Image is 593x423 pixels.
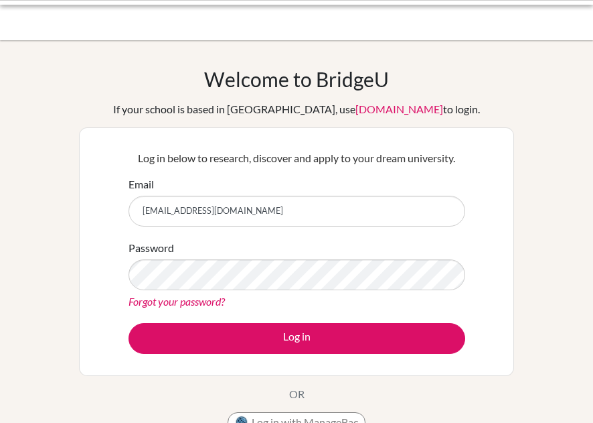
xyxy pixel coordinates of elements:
a: [DOMAIN_NAME] [355,103,443,115]
p: OR [289,386,305,402]
label: Password [129,240,174,256]
label: Email [129,176,154,192]
div: If your school is based in [GEOGRAPHIC_DATA], use to login. [113,101,480,117]
h1: Welcome to BridgeU [204,67,389,91]
button: Log in [129,323,465,354]
p: Log in below to research, discover and apply to your dream university. [129,150,465,166]
a: Forgot your password? [129,295,225,308]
